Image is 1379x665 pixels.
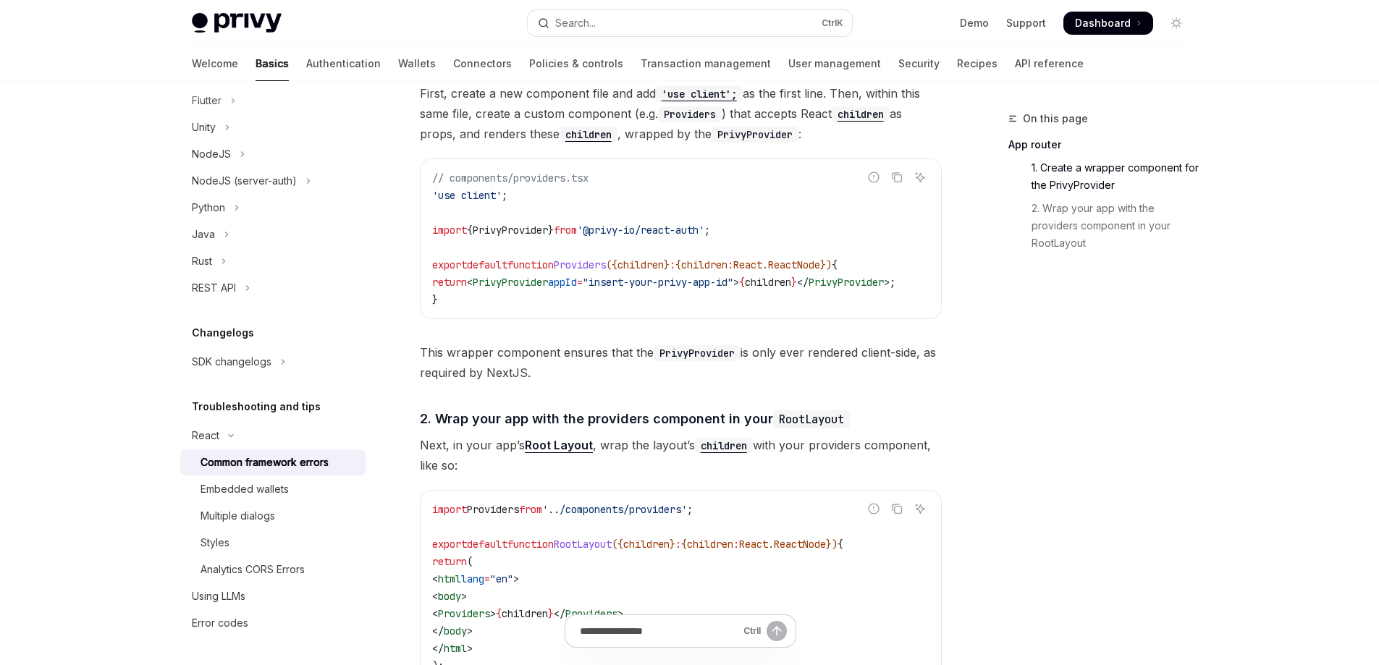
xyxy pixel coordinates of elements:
[542,503,687,516] span: '../components/providers'
[788,46,881,81] a: User management
[180,476,366,502] a: Embedded wallets
[180,610,366,636] a: Error codes
[606,258,617,271] span: ({
[554,607,565,620] span: </
[864,168,883,187] button: Report incorrect code
[838,538,843,551] span: {
[826,538,838,551] span: })
[467,258,507,271] span: default
[548,224,554,237] span: }
[490,572,513,585] span: "en"
[745,276,791,289] span: children
[687,538,733,551] span: children
[467,538,507,551] span: default
[473,276,548,289] span: PrivyProvider
[911,499,929,518] button: Ask AI
[733,276,739,289] span: >
[565,607,617,620] span: Providers
[704,224,710,237] span: ;
[496,607,502,620] span: {
[201,480,289,498] div: Embedded wallets
[201,534,229,551] div: Styles
[1008,133,1199,156] a: App router
[623,538,670,551] span: children
[473,224,548,237] span: PrivyProvider
[432,258,467,271] span: export
[432,538,467,551] span: export
[192,226,215,243] div: Java
[432,555,467,568] span: return
[432,590,438,603] span: <
[507,258,554,271] span: function
[1063,12,1153,35] a: Dashboard
[256,46,289,81] a: Basics
[438,607,490,620] span: Providers
[768,538,774,551] span: .
[420,435,942,475] span: Next, in your app’s , wrap the layout’s with your providers component, like so:
[654,345,741,361] code: PrivyProvider
[438,590,461,603] span: body
[180,530,366,556] a: Styles
[432,607,438,620] span: <
[583,276,733,289] span: "insert-your-privy-app-id"
[180,449,366,475] a: Common framework errors
[420,83,942,144] span: First, create a new component file and add as the first line. Then, within this same file, create...
[1008,197,1199,255] a: 2. Wrap your app with the providers component in your RootLayout
[554,258,606,271] span: Providers
[507,538,554,551] span: function
[461,572,484,585] span: lang
[201,561,305,578] div: Analytics CORS Errors
[201,507,275,525] div: Multiple dialogs
[306,46,381,81] a: Authentication
[180,349,366,375] button: Toggle SDK changelogs section
[887,499,906,518] button: Copy the contents from the code block
[832,106,890,121] a: children
[767,621,787,641] button: Send message
[502,189,507,202] span: ;
[681,538,687,551] span: {
[1015,46,1084,81] a: API reference
[1008,156,1199,197] a: 1. Create a wrapper component for the PrivyProvider
[832,258,838,271] span: {
[739,276,745,289] span: {
[911,168,929,187] button: Ask AI
[192,119,216,136] div: Unity
[432,171,589,185] span: // components/providers.tsx
[695,438,753,454] code: children
[641,46,771,81] a: Transaction management
[560,127,617,141] a: children
[192,145,231,163] div: NodeJS
[864,499,883,518] button: Report incorrect code
[180,556,366,583] a: Analytics CORS Errors
[695,438,753,452] a: children
[467,555,473,568] span: (
[577,276,583,289] span: =
[957,46,998,81] a: Recipes
[192,324,254,342] h5: Changelogs
[192,13,282,33] img: light logo
[180,195,366,221] button: Toggle Python section
[467,503,519,516] span: Providers
[192,199,225,216] div: Python
[658,106,722,122] code: Providers
[420,342,942,383] span: This wrapper component ensures that the is only ever rendered client-side, as required by NextJS.
[180,423,366,449] button: Toggle React section
[461,590,467,603] span: >
[490,607,496,620] span: >
[484,572,490,585] span: =
[180,583,366,609] a: Using LLMs
[201,454,329,471] div: Common framework errors
[773,410,850,428] code: RootLayout
[670,538,675,551] span: }
[612,538,623,551] span: ({
[617,607,623,620] span: >
[555,14,596,32] div: Search...
[420,409,850,428] span: 2. Wrap your app with the providers component in your
[398,46,436,81] a: Wallets
[728,258,733,271] span: :
[192,427,219,444] div: React
[560,127,617,143] code: children
[580,615,738,647] input: Ask a question...
[192,588,245,605] div: Using LLMs
[791,276,797,289] span: }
